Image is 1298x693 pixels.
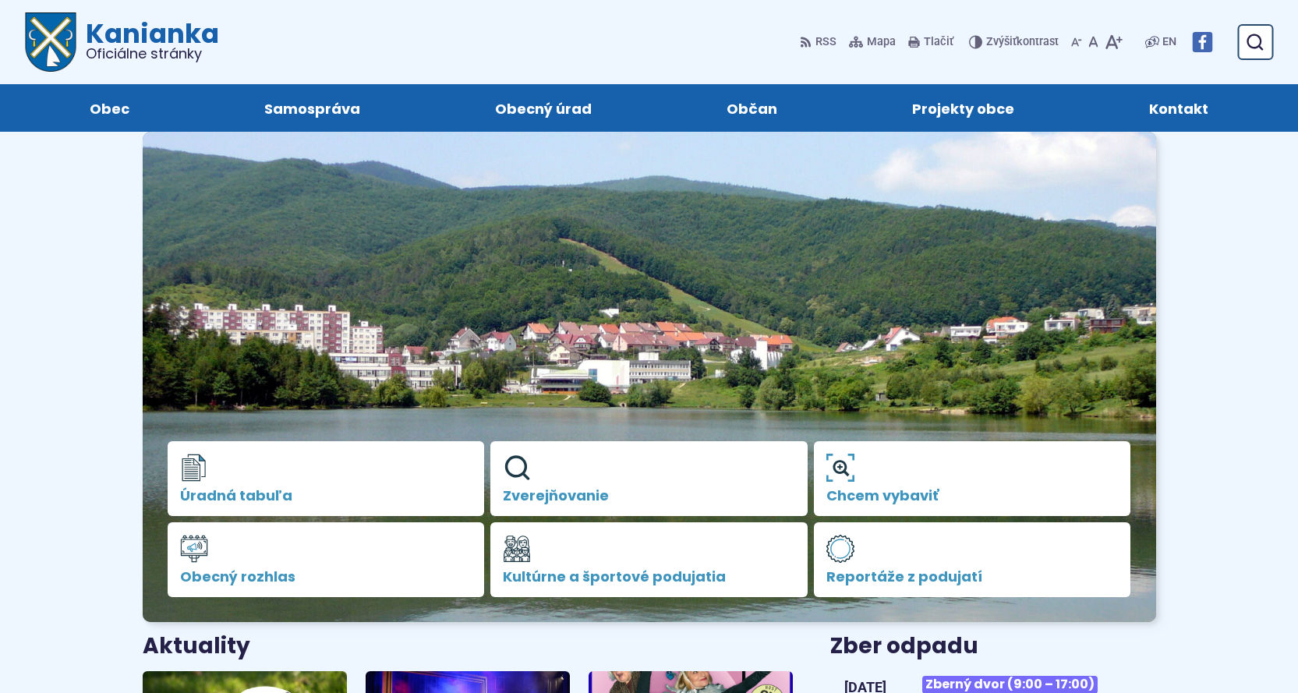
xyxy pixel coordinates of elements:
[1098,84,1261,132] a: Kontakt
[969,26,1062,58] button: Zvýšiťkontrast
[90,84,129,132] span: Obec
[168,441,485,516] a: Úradná tabuľa
[846,26,899,58] a: Mapa
[25,12,219,72] a: Logo Kanianka, prejsť na domovskú stránku.
[503,569,795,585] span: Kultúrne a športové podujatia
[815,33,836,51] span: RSS
[986,35,1017,48] span: Zvýšiť
[1085,26,1102,58] button: Nastaviť pôvodnú veľkosť písma
[814,441,1131,516] a: Chcem vybaviť
[1162,33,1176,51] span: EN
[86,47,219,61] span: Oficiálne stránky
[867,33,896,51] span: Mapa
[76,20,219,61] h1: Kanianka
[264,84,360,132] span: Samospráva
[826,488,1119,504] span: Chcem vybaviť
[495,84,592,132] span: Obecný úrad
[1192,32,1212,52] img: Prejsť na Facebook stránku
[924,36,953,49] span: Tlačiť
[25,12,76,72] img: Prejsť na domovskú stránku
[826,569,1119,585] span: Reportáže z podujatí
[675,84,829,132] a: Občan
[800,26,840,58] a: RSS
[727,84,777,132] span: Občan
[443,84,643,132] a: Obecný úrad
[490,441,808,516] a: Zverejňovanie
[830,635,1155,659] h3: Zber odpadu
[503,488,795,504] span: Zverejňovanie
[861,84,1066,132] a: Projekty obce
[1068,26,1085,58] button: Zmenšiť veľkosť písma
[986,36,1059,49] span: kontrast
[37,84,181,132] a: Obec
[1149,84,1208,132] span: Kontakt
[1102,26,1126,58] button: Zväčšiť veľkosť písma
[180,569,472,585] span: Obecný rozhlas
[168,522,485,597] a: Obecný rozhlas
[490,522,808,597] a: Kultúrne a športové podujatia
[212,84,412,132] a: Samospráva
[814,522,1131,597] a: Reportáže z podujatí
[1159,33,1180,51] a: EN
[143,635,250,659] h3: Aktuality
[905,26,957,58] button: Tlačiť
[912,84,1014,132] span: Projekty obce
[180,488,472,504] span: Úradná tabuľa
